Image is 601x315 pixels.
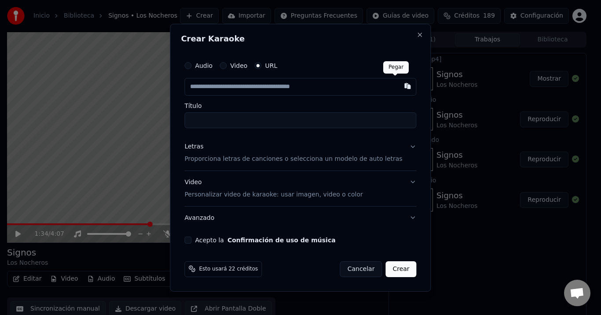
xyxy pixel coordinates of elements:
label: Título [184,103,416,109]
div: Video [184,178,363,199]
button: VideoPersonalizar video de karaoke: usar imagen, video o color [184,171,416,206]
h2: Crear Karaoke [181,35,420,43]
label: Audio [195,63,213,69]
button: LetrasProporciona letras de canciones o selecciona un modelo de auto letras [184,135,416,170]
button: Cancelar [340,261,382,277]
div: Letras [184,142,203,151]
p: Proporciona letras de canciones o selecciona un modelo de auto letras [184,155,402,163]
div: Pegar [383,61,409,74]
button: Avanzado [184,206,416,229]
label: Video [230,63,247,69]
span: Esto usará 22 créditos [199,265,258,272]
label: Acepto la [195,237,335,243]
label: URL [265,63,277,69]
p: Personalizar video de karaoke: usar imagen, video o color [184,190,363,199]
button: Acepto la [227,237,336,243]
button: Crear [385,261,416,277]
